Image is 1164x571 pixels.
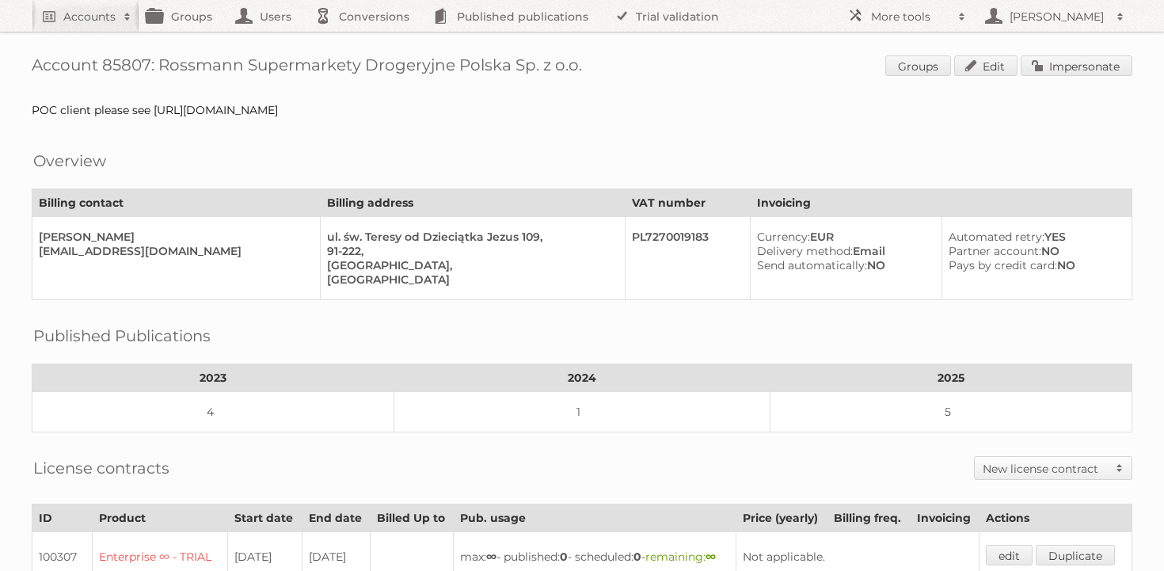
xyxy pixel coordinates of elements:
[327,244,612,258] div: 91-222,
[39,244,307,258] div: [EMAIL_ADDRESS][DOMAIN_NAME]
[33,324,211,348] h2: Published Publications
[750,189,1132,217] th: Invoicing
[33,149,106,173] h2: Overview
[757,230,810,244] span: Currency:
[1006,9,1109,25] h2: [PERSON_NAME]
[910,504,979,532] th: Invoicing
[827,504,911,532] th: Billing freq.
[706,550,716,564] strong: ∞
[757,258,929,272] div: NO
[770,364,1132,392] th: 2025
[645,550,716,564] span: remaining:
[321,189,626,217] th: Billing address
[885,55,951,76] a: Groups
[63,9,116,25] h2: Accounts
[871,9,950,25] h2: More tools
[33,456,169,480] h2: License contracts
[327,272,612,287] div: [GEOGRAPHIC_DATA]
[560,550,568,564] strong: 0
[327,230,612,244] div: ul. św. Teresy od Dzieciątka Jezus 109,
[625,217,750,300] td: PL7270019183
[633,550,641,564] strong: 0
[32,364,394,392] th: 2023
[1108,457,1132,479] span: Toggle
[757,230,929,244] div: EUR
[370,504,454,532] th: Billed Up to
[986,545,1033,565] a: edit
[32,504,93,532] th: ID
[736,504,827,532] th: Price (yearly)
[32,103,1132,117] div: POC client please see [URL][DOMAIN_NAME]
[302,504,370,532] th: End date
[1021,55,1132,76] a: Impersonate
[757,244,929,258] div: Email
[1036,545,1115,565] a: Duplicate
[949,230,1044,244] span: Automated retry:
[949,258,1119,272] div: NO
[454,504,736,532] th: Pub. usage
[32,392,394,432] td: 4
[949,244,1119,258] div: NO
[394,364,770,392] th: 2024
[949,244,1041,258] span: Partner account:
[980,504,1132,532] th: Actions
[92,504,227,532] th: Product
[32,55,1132,79] h1: Account 85807: Rossmann Supermarkety Drogeryjne Polska Sp. z o.o.
[486,550,496,564] strong: ∞
[757,258,867,272] span: Send automatically:
[32,189,321,217] th: Billing contact
[770,392,1132,432] td: 5
[954,55,1018,76] a: Edit
[975,457,1132,479] a: New license contract
[39,230,307,244] div: [PERSON_NAME]
[394,392,770,432] td: 1
[949,230,1119,244] div: YES
[625,189,750,217] th: VAT number
[983,461,1108,477] h2: New license contract
[327,258,612,272] div: [GEOGRAPHIC_DATA],
[228,504,302,532] th: Start date
[757,244,853,258] span: Delivery method:
[949,258,1057,272] span: Pays by credit card:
